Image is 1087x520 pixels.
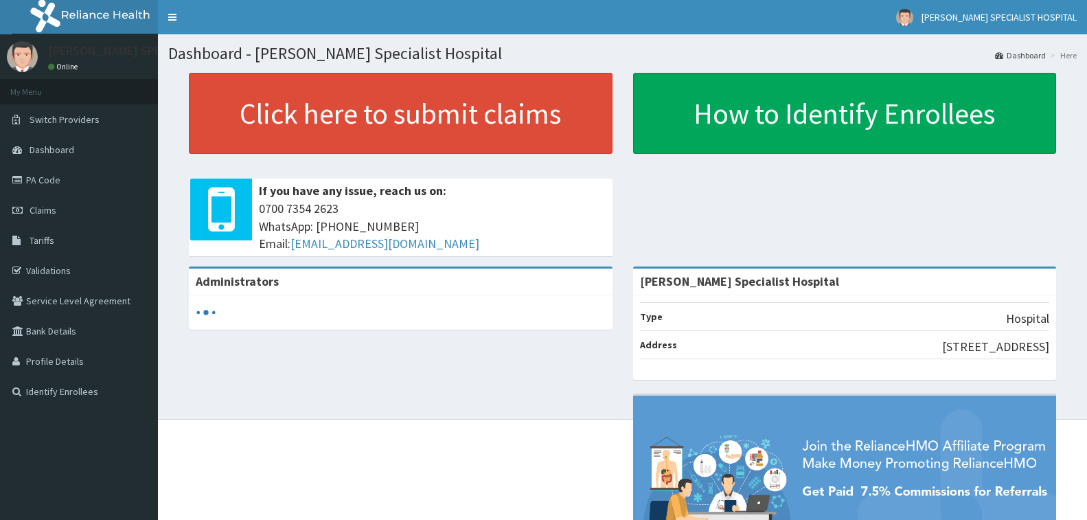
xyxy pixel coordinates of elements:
h1: Dashboard - [PERSON_NAME] Specialist Hospital [168,45,1077,63]
span: Claims [30,204,56,216]
span: Switch Providers [30,113,100,126]
span: Tariffs [30,234,54,247]
p: Hospital [1006,310,1049,328]
a: [EMAIL_ADDRESS][DOMAIN_NAME] [290,236,479,251]
a: How to Identify Enrollees [633,73,1057,154]
b: Address [640,339,677,351]
svg: audio-loading [196,302,216,323]
span: Dashboard [30,144,74,156]
img: User Image [896,9,913,26]
strong: [PERSON_NAME] Specialist Hospital [640,273,839,289]
b: If you have any issue, reach us on: [259,183,446,199]
span: [PERSON_NAME] SPECIALIST HOSPITAL [922,11,1077,23]
li: Here [1047,49,1077,61]
span: 0700 7354 2623 WhatsApp: [PHONE_NUMBER] Email: [259,200,606,253]
b: Type [640,310,663,323]
img: User Image [7,41,38,72]
a: Dashboard [995,49,1046,61]
p: [STREET_ADDRESS] [942,338,1049,356]
a: Online [48,62,81,71]
a: Click here to submit claims [189,73,613,154]
p: [PERSON_NAME] SPECIALIST HOSPITAL [48,45,258,57]
b: Administrators [196,273,279,289]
